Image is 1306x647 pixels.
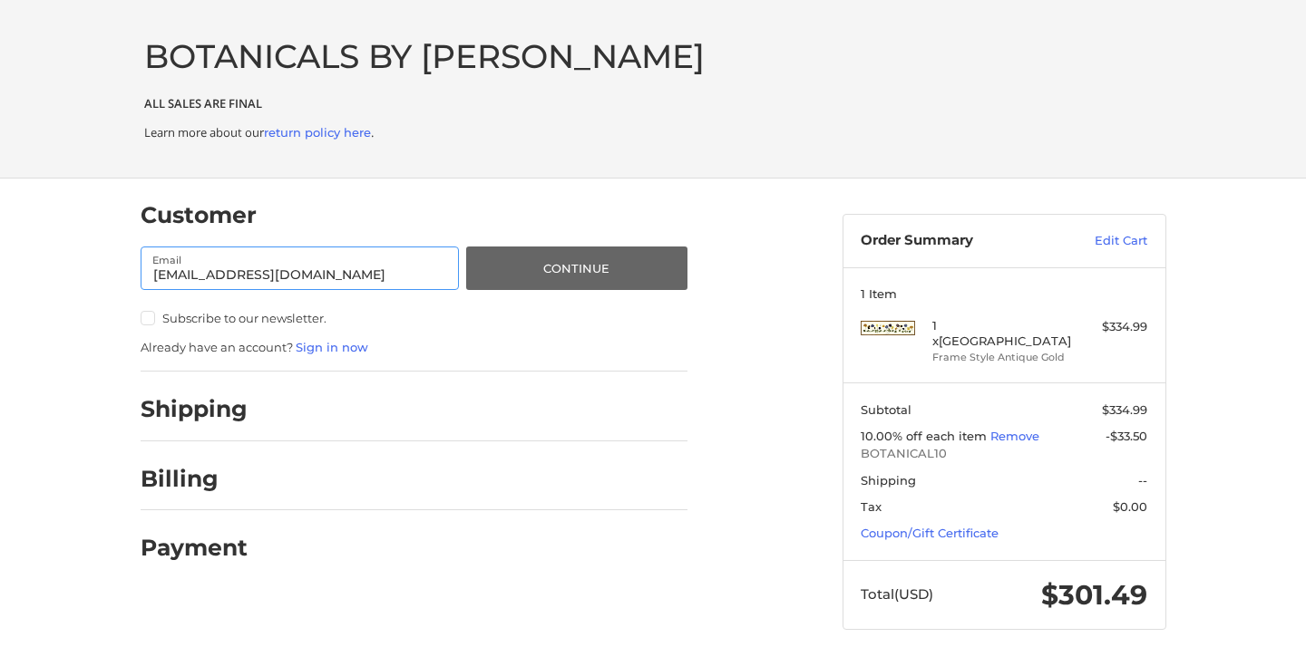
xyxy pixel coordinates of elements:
[144,36,705,76] a: BOTANICALS BY [PERSON_NAME]
[990,429,1039,443] a: Remove
[141,465,247,493] h2: Billing
[861,445,1147,463] span: BOTANICAL10
[861,429,990,443] span: 10.00% off each item
[1106,429,1147,443] span: -$33.50
[141,395,248,423] h2: Shipping
[861,526,999,540] a: Coupon/Gift Certificate
[1056,232,1147,250] a: Edit Cart
[861,473,916,488] span: Shipping
[932,318,1071,348] h4: 1 x [GEOGRAPHIC_DATA]
[1138,473,1147,488] span: --
[466,246,687,290] button: Continue
[932,350,1071,365] li: Frame Style Antique Gold
[141,339,687,357] p: Already have an account?
[264,125,371,140] a: return policy here
[141,201,257,229] h2: Customer
[861,585,933,603] span: Total (USD)
[1076,318,1147,336] div: $334.99
[861,402,911,417] span: Subtotal
[861,499,882,514] span: Tax
[296,340,368,354] a: Sign in now
[144,124,1162,142] p: Learn more about our .
[861,286,1147,301] h3: 1 Item
[1102,402,1147,417] span: $334.99
[141,534,248,562] h2: Payment
[861,232,1056,250] h3: Order Summary
[152,250,181,270] label: Email
[162,311,326,325] span: Subscribe to our newsletter.
[1113,499,1147,514] span: $0.00
[1041,578,1147,612] span: $301.49
[144,95,262,111] b: ALL SALES ARE FINAL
